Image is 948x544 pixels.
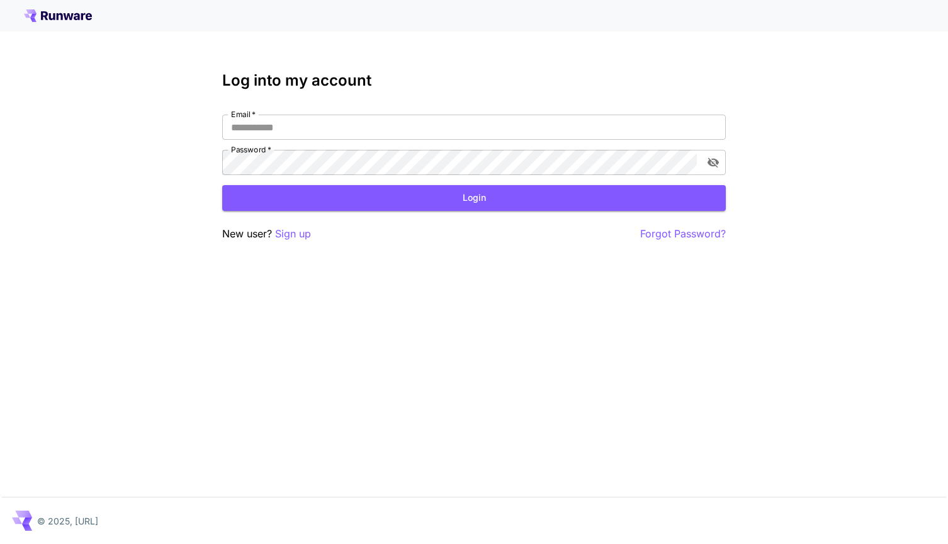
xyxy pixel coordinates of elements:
[222,226,311,242] p: New user?
[231,109,256,120] label: Email
[275,226,311,242] button: Sign up
[37,514,98,528] p: © 2025, [URL]
[702,151,725,174] button: toggle password visibility
[231,144,271,155] label: Password
[222,72,726,89] h3: Log into my account
[640,226,726,242] button: Forgot Password?
[222,185,726,211] button: Login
